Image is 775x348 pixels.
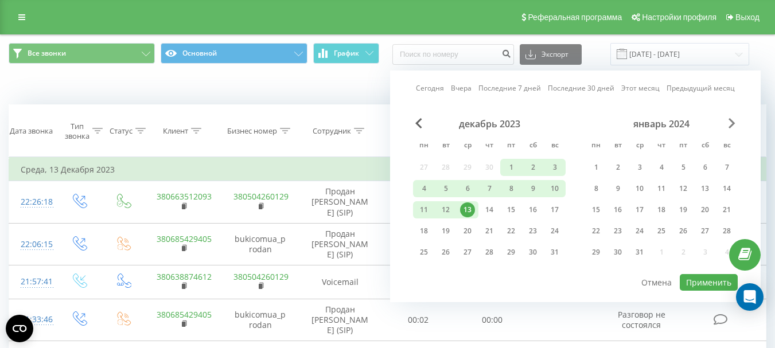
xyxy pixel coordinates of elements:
div: пт 8 дек. 2023 г. [500,180,522,197]
button: Экспорт [520,44,582,65]
div: сб 16 дек. 2023 г. [522,201,544,218]
div: вс 24 дек. 2023 г. [544,222,566,240]
a: 380685429405 [157,309,212,320]
div: 8 [504,181,519,196]
span: Все звонки [28,49,66,58]
td: Voicemail [299,265,381,299]
span: График [334,49,359,57]
div: 24 [547,224,562,238]
div: 14 [482,202,497,217]
span: Реферальная программа [528,13,622,22]
div: 22:26:18 [21,191,45,213]
div: 10 [547,181,562,196]
abbr: четверг [481,138,498,155]
div: 14 [719,181,734,196]
div: сб 13 янв. 2024 г. [694,180,716,197]
abbr: среда [459,138,476,155]
button: Отмена [635,274,678,291]
td: 00:00 [455,299,529,341]
div: сб 6 янв. 2024 г. [694,159,716,176]
div: 15 [504,202,519,217]
div: 12 [676,181,691,196]
div: пн 18 дек. 2023 г. [413,222,435,240]
div: 7 [719,160,734,175]
div: вт 26 дек. 2023 г. [435,244,457,261]
div: пн 4 дек. 2023 г. [413,180,435,197]
div: 18 [654,202,669,217]
div: 21 [719,202,734,217]
div: пт 26 янв. 2024 г. [672,222,694,240]
div: вс 7 янв. 2024 г. [716,159,738,176]
input: Поиск по номеру [392,44,514,65]
abbr: понедельник [587,138,605,155]
div: 16 [525,202,540,217]
div: декабрь 2023 [413,118,566,130]
abbr: воскресенье [546,138,563,155]
div: 23 [610,224,625,238]
div: 5 [676,160,691,175]
abbr: четверг [653,138,670,155]
div: 21 [482,224,497,238]
button: Применить [680,274,738,291]
a: 380638874612 [157,271,212,282]
div: 19 [676,202,691,217]
abbr: вторник [437,138,454,155]
div: 10 [632,181,647,196]
a: 380504260129 [233,191,289,202]
abbr: понедельник [415,138,433,155]
div: 2 [610,160,625,175]
div: 26 [438,245,453,260]
div: пт 12 янв. 2024 г. [672,180,694,197]
div: вт 30 янв. 2024 г. [607,244,629,261]
div: пт 22 дек. 2023 г. [500,222,522,240]
button: Все звонки [9,43,155,64]
a: 380685429405 [157,233,212,244]
div: 8 [589,181,603,196]
div: 9 [525,181,540,196]
div: вт 5 дек. 2023 г. [435,180,457,197]
button: Open CMP widget [6,315,33,342]
span: Next Month [729,118,735,128]
a: Этот месяц [621,83,660,93]
span: Выход [735,13,760,22]
div: 7 [482,181,497,196]
abbr: пятница [503,138,520,155]
td: 00:02 [381,223,455,265]
div: 30 [525,245,540,260]
a: Сегодня [416,83,444,93]
div: 4 [654,160,669,175]
div: ср 10 янв. 2024 г. [629,180,651,197]
div: 11 [416,202,431,217]
div: пт 15 дек. 2023 г. [500,201,522,218]
div: пт 29 дек. 2023 г. [500,244,522,261]
div: вт 19 дек. 2023 г. [435,222,457,240]
div: 13 [698,181,712,196]
div: вт 9 янв. 2024 г. [607,180,629,197]
div: ср 20 дек. 2023 г. [457,222,478,240]
div: вс 3 дек. 2023 г. [544,159,566,176]
abbr: пятница [675,138,692,155]
div: 3 [632,160,647,175]
div: 21:57:41 [21,271,45,293]
td: Продан [PERSON_NAME] (SIP) [299,181,381,224]
div: пн 15 янв. 2024 г. [585,201,607,218]
div: 27 [698,224,712,238]
div: 18 [416,224,431,238]
div: вс 21 янв. 2024 г. [716,201,738,218]
div: пн 11 дек. 2023 г. [413,201,435,218]
div: 6 [460,181,475,196]
div: чт 14 дек. 2023 г. [478,201,500,218]
div: 31 [632,245,647,260]
div: чт 11 янв. 2024 г. [651,180,672,197]
div: чт 4 янв. 2024 г. [651,159,672,176]
div: вт 16 янв. 2024 г. [607,201,629,218]
div: сб 9 дек. 2023 г. [522,180,544,197]
div: 28 [719,224,734,238]
div: 13 [460,202,475,217]
td: Продан [PERSON_NAME] (SIP) [299,299,381,341]
div: 22 [589,224,603,238]
div: пт 1 дек. 2023 г. [500,159,522,176]
td: 00:02 [381,265,455,299]
div: ср 27 дек. 2023 г. [457,244,478,261]
div: Дата звонка [10,126,53,136]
